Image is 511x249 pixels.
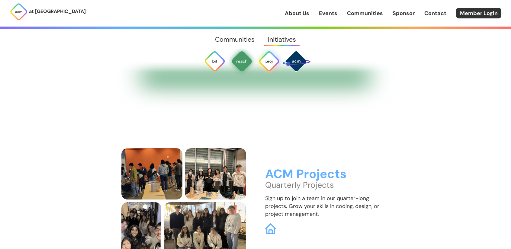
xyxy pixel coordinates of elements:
[265,194,390,218] p: Sign up to join a team in our quarter-long projects. Grow your skills in coding, design, or proje...
[231,50,253,72] img: ACM Outreach
[456,8,501,18] a: Member Login
[258,50,280,72] img: ACM Projects
[10,3,86,21] a: at [GEOGRAPHIC_DATA]
[185,148,246,200] img: a project team makes diamond signs with their hands at project showcase, celebrating the completi...
[265,181,390,189] p: Quarterly Projects
[121,148,182,200] img: members check out projects at project showcase
[347,9,383,17] a: Communities
[424,9,446,17] a: Contact
[209,29,261,50] a: Communities
[285,9,309,17] a: About Us
[29,8,86,15] p: at [GEOGRAPHIC_DATA]
[10,3,28,21] img: ACM Logo
[282,47,310,75] img: SPACE
[265,223,276,234] img: ACM Projects Website
[261,29,302,50] a: Initiatives
[393,9,415,17] a: Sponsor
[204,50,226,72] img: Bit Byte
[319,9,337,17] a: Events
[265,168,390,181] h3: ACM Projects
